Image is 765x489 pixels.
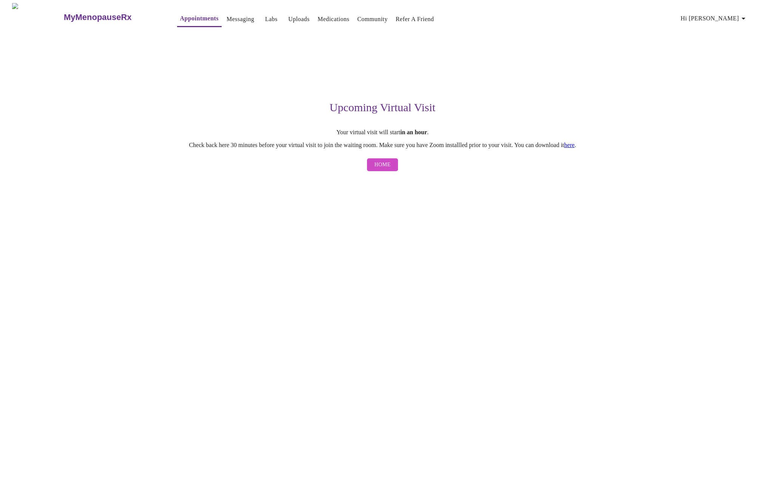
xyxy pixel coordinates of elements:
button: Home [367,158,398,172]
button: Appointments [177,11,222,27]
span: Hi [PERSON_NAME] [681,13,748,24]
span: Home [375,160,391,170]
a: Messaging [227,14,254,25]
button: Messaging [224,12,257,27]
a: Appointments [180,13,219,24]
button: Labs [259,12,283,27]
h3: Upcoming Virtual Visit [150,101,615,114]
button: Hi [PERSON_NAME] [678,11,751,26]
a: Labs [265,14,278,25]
p: Your virtual visit will start . [150,129,615,136]
a: Home [365,155,400,175]
a: Medications [318,14,349,25]
button: Refer a Friend [393,12,437,27]
a: here [564,142,575,148]
button: Medications [315,12,352,27]
a: MyMenopauseRx [63,4,162,31]
button: Community [354,12,391,27]
strong: in an hour [400,129,427,135]
a: Refer a Friend [396,14,434,25]
img: MyMenopauseRx Logo [12,3,63,31]
a: Uploads [288,14,310,25]
p: Check back here 30 minutes before your virtual visit to join the waiting room. Make sure you have... [150,142,615,149]
a: Community [357,14,388,25]
button: Uploads [285,12,313,27]
h3: MyMenopauseRx [64,12,132,22]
